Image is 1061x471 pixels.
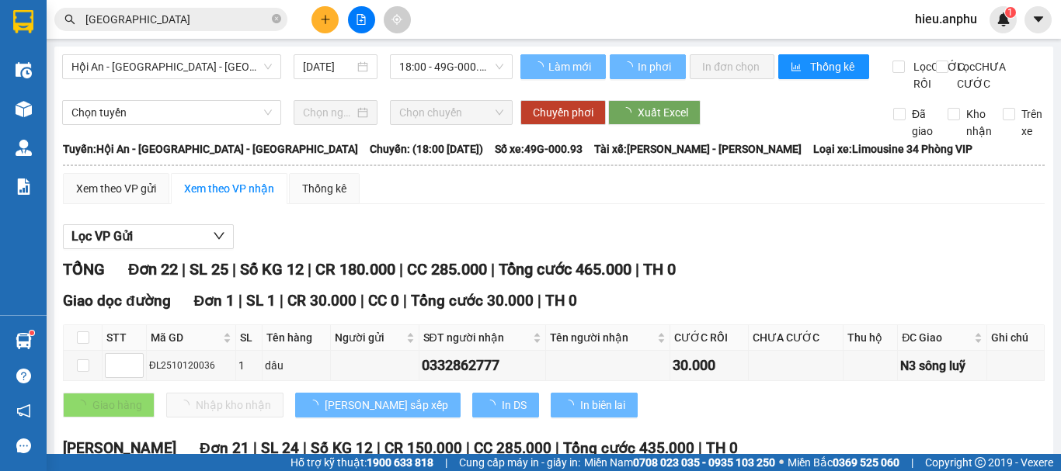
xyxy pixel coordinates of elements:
[638,58,673,75] span: In phơi
[633,456,775,469] strong: 0708 023 035 - 0935 103 250
[411,292,534,310] span: Tổng cước 30.000
[360,292,364,310] span: |
[391,14,402,25] span: aim
[16,403,31,418] span: notification
[238,292,242,310] span: |
[495,140,583,158] span: Số xe: 49G-000.93
[103,325,147,351] th: STT
[706,439,738,457] span: TH 0
[555,439,559,457] span: |
[377,439,381,457] span: |
[63,224,234,249] button: Lọc VP Gửi
[13,10,33,33] img: logo-vxr
[348,6,375,33] button: file-add
[502,397,527,414] span: In DS
[778,54,869,79] button: bar-chartThống kê
[407,260,487,279] span: CC 285.000
[149,358,233,373] div: ĐL2510120036
[900,356,983,376] div: N3 sông luỹ
[303,58,354,75] input: 12/10/2025
[906,106,939,140] span: Đã giao
[584,454,775,471] span: Miền Nam
[64,14,75,25] span: search
[844,325,898,351] th: Thu hộ
[1005,7,1016,18] sup: 1
[551,393,638,417] button: In biên lai
[367,456,433,469] strong: 1900 633 818
[810,58,857,75] span: Thống kê
[148,67,306,88] div: 02633822288
[16,369,31,383] span: question-circle
[960,106,998,140] span: Kho nhận
[13,85,137,107] div: 0355715773
[423,329,530,346] span: SĐT người nhận
[545,292,577,310] span: TH 0
[13,48,137,85] div: Cửa Hàng Hải Nam food
[63,292,171,310] span: Giao dọc đường
[325,397,448,414] span: [PERSON_NAME] sắp xếp
[71,101,272,124] span: Chọn tuyến
[315,260,395,279] span: CR 180.000
[63,143,358,155] b: Tuyến: Hội An - [GEOGRAPHIC_DATA] - [GEOGRAPHIC_DATA]
[71,227,133,246] span: Lọc VP Gửi
[190,260,228,279] span: SL 25
[499,260,631,279] span: Tổng cước 465.000
[951,58,1008,92] span: Lọc CHƯA CƯỚC
[302,180,346,197] div: Thống kê
[472,393,539,417] button: In DS
[308,260,311,279] span: |
[638,104,688,121] span: Xuất Excel
[368,292,399,310] span: CC 0
[399,101,503,124] span: Chọn chuyến
[520,100,606,125] button: Chuyển phơi
[236,325,263,351] th: SL
[63,260,105,279] span: TỔNG
[232,260,236,279] span: |
[263,325,331,351] th: Tên hàng
[213,230,225,242] span: down
[903,9,990,29] span: hieu.anphu
[295,393,461,417] button: [PERSON_NAME] sắp xếp
[580,397,625,414] span: In biên lai
[635,260,639,279] span: |
[537,292,541,310] span: |
[621,107,638,118] span: loading
[610,54,686,79] button: In phơi
[63,393,155,417] button: Giao hàng
[16,62,32,78] img: warehouse-icon
[63,439,176,457] span: [PERSON_NAME]
[261,439,299,457] span: SL 24
[240,260,304,279] span: Số KG 12
[698,439,702,457] span: |
[788,454,899,471] span: Miền Bắc
[76,180,156,197] div: Xem theo VP gửi
[907,58,967,92] span: Lọc CƯỚC RỒI
[280,292,284,310] span: |
[148,13,306,48] div: [GEOGRAPHIC_DATA]
[16,140,32,156] img: warehouse-icon
[399,260,403,279] span: |
[194,292,235,310] span: Đơn 1
[272,12,281,27] span: close-circle
[813,140,972,158] span: Loại xe: Limousine 34 Phòng VIP
[548,58,593,75] span: Làm mới
[384,439,462,457] span: CR 150.000
[533,61,546,72] span: loading
[520,54,606,79] button: Làm mới
[303,439,307,457] span: |
[166,393,284,417] button: Nhập kho nhận
[13,13,137,48] div: [PERSON_NAME]
[85,11,269,28] input: Tìm tên, số ĐT hoặc mã đơn
[911,454,913,471] span: |
[311,439,373,457] span: Số KG 12
[320,14,331,25] span: plus
[902,329,970,346] span: ĐC Giao
[16,333,32,349] img: warehouse-icon
[128,260,178,279] span: Đơn 22
[290,454,433,471] span: Hỗ trợ kỹ thuật:
[13,13,37,29] span: Gửi:
[643,260,676,279] span: TH 0
[384,6,411,33] button: aim
[356,14,367,25] span: file-add
[485,400,502,410] span: loading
